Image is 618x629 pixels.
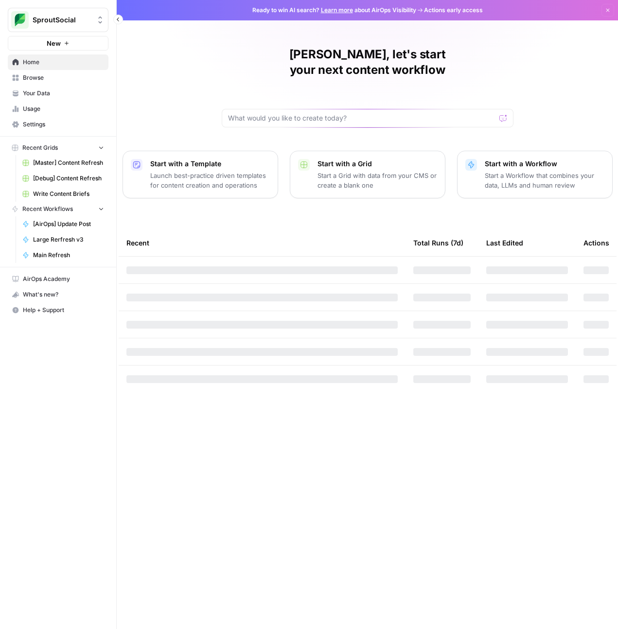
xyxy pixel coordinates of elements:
[18,186,108,202] a: Write Content Briefs
[8,70,108,86] a: Browse
[8,302,108,318] button: Help + Support
[11,11,29,29] img: SproutSocial Logo
[23,275,104,283] span: AirOps Academy
[321,6,353,14] a: Learn more
[22,143,58,152] span: Recent Grids
[22,205,73,213] span: Recent Workflows
[8,36,108,51] button: New
[290,151,445,198] button: Start with a GridStart a Grid with data from your CMS or create a blank one
[252,6,416,15] span: Ready to win AI search? about AirOps Visibility
[457,151,613,198] button: Start with a WorkflowStart a Workflow that combines your data, LLMs and human review
[18,171,108,186] a: [Debug] Content Refresh
[8,202,108,216] button: Recent Workflows
[33,15,91,25] span: SproutSocial
[485,159,604,169] p: Start with a Workflow
[33,235,104,244] span: Large Rerfresh v3
[424,6,483,15] span: Actions early access
[33,190,104,198] span: Write Content Briefs
[33,220,104,228] span: [AirOps] Update Post
[18,232,108,247] a: Large Rerfresh v3
[33,158,104,167] span: [Master] Content Refresh
[8,271,108,287] a: AirOps Academy
[318,159,437,169] p: Start with a Grid
[8,117,108,132] a: Settings
[413,229,463,256] div: Total Runs (7d)
[8,86,108,101] a: Your Data
[23,58,104,67] span: Home
[486,229,523,256] div: Last Edited
[150,159,270,169] p: Start with a Template
[583,229,609,256] div: Actions
[8,8,108,32] button: Workspace: SproutSocial
[8,101,108,117] a: Usage
[126,229,398,256] div: Recent
[8,54,108,70] a: Home
[33,174,104,183] span: [Debug] Content Refresh
[23,105,104,113] span: Usage
[23,120,104,129] span: Settings
[18,216,108,232] a: [AirOps] Update Post
[150,171,270,190] p: Launch best-practice driven templates for content creation and operations
[8,140,108,155] button: Recent Grids
[18,155,108,171] a: [Master] Content Refresh
[47,38,61,48] span: New
[123,151,278,198] button: Start with a TemplateLaunch best-practice driven templates for content creation and operations
[33,251,104,260] span: Main Refresh
[18,247,108,263] a: Main Refresh
[222,47,513,78] h1: [PERSON_NAME], let's start your next content workflow
[23,73,104,82] span: Browse
[8,287,108,302] button: What's new?
[318,171,437,190] p: Start a Grid with data from your CMS or create a blank one
[23,306,104,314] span: Help + Support
[228,113,495,123] input: What would you like to create today?
[485,171,604,190] p: Start a Workflow that combines your data, LLMs and human review
[23,89,104,98] span: Your Data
